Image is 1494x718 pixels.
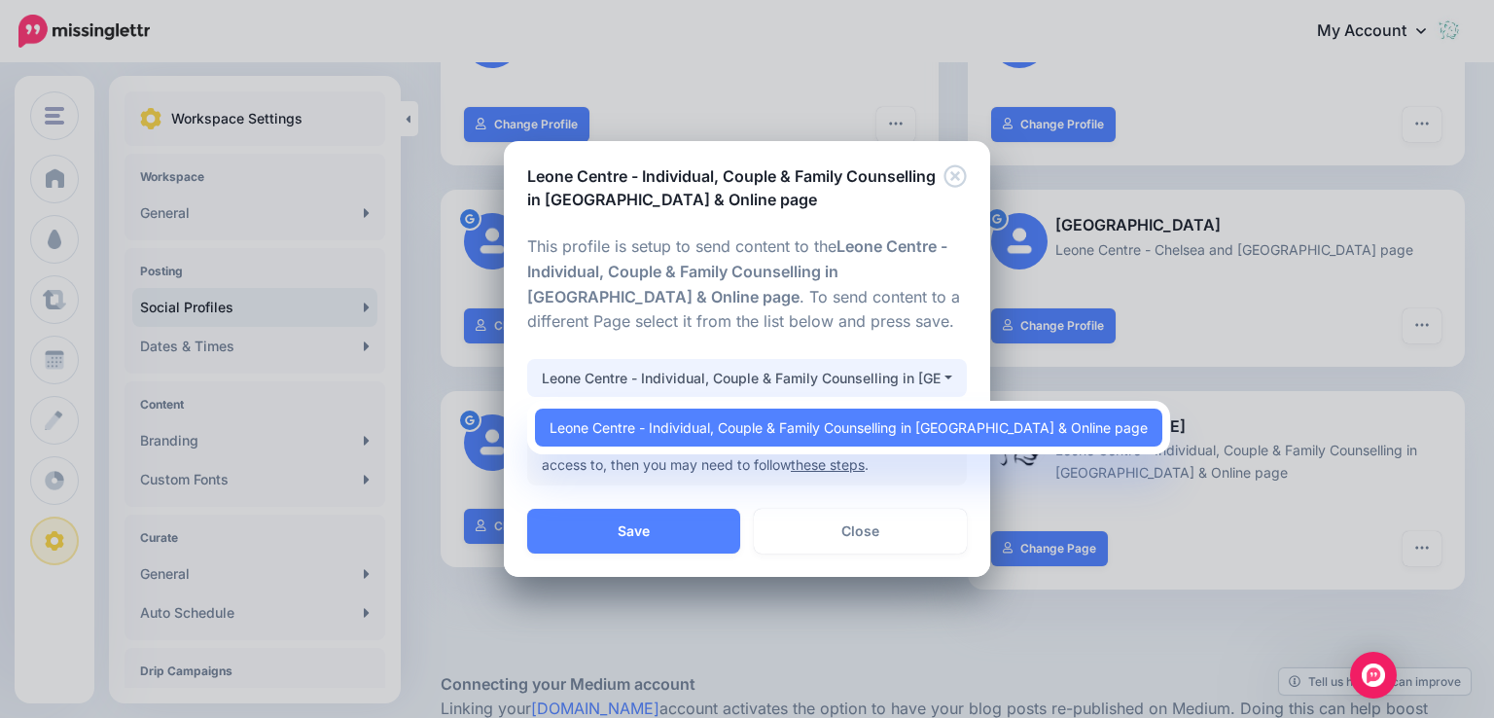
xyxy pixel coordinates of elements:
a: Close [754,509,967,554]
button: Leone Centre - Individual, Couple & Family Counselling in London & Online page [527,359,967,397]
h5: Leone Centre - Individual, Couple & Family Counselling in [GEOGRAPHIC_DATA] & Online page [527,164,943,211]
p: This profile is setup to send content to the . To send content to a different Page select it from... [527,234,967,336]
div: Leone Centre - Individual, Couple & Family Counselling in [GEOGRAPHIC_DATA] & Online page [542,367,941,390]
span: Leone Centre - Individual, Couple & Family Counselling in [GEOGRAPHIC_DATA] & Online page [550,416,1148,440]
div: If you are not seeing a Page that you believe you should have access to, then you may need to fol... [527,421,967,485]
button: Save [527,509,740,554]
b: Leone Centre - Individual, Couple & Family Counselling in [GEOGRAPHIC_DATA] & Online page [527,236,947,306]
a: these steps [791,456,865,473]
button: Close [943,164,967,189]
div: Open Intercom Messenger [1350,652,1397,699]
